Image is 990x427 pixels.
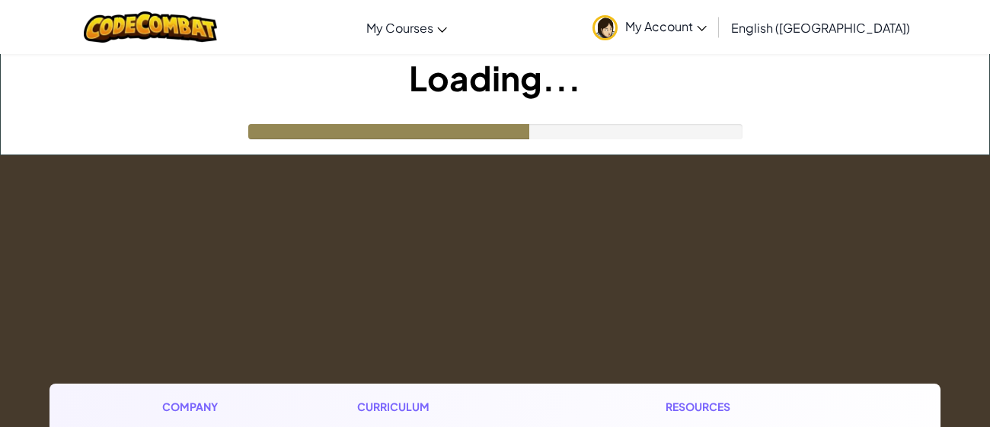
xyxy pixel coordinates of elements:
[592,15,618,40] img: avatar
[366,20,433,36] span: My Courses
[1,54,989,101] h1: Loading...
[585,3,714,51] a: My Account
[84,11,217,43] img: CodeCombat logo
[731,20,910,36] span: English ([GEOGRAPHIC_DATA])
[359,7,455,48] a: My Courses
[357,399,541,415] h1: Curriculum
[666,399,828,415] h1: Resources
[162,399,233,415] h1: Company
[625,18,707,34] span: My Account
[723,7,918,48] a: English ([GEOGRAPHIC_DATA])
